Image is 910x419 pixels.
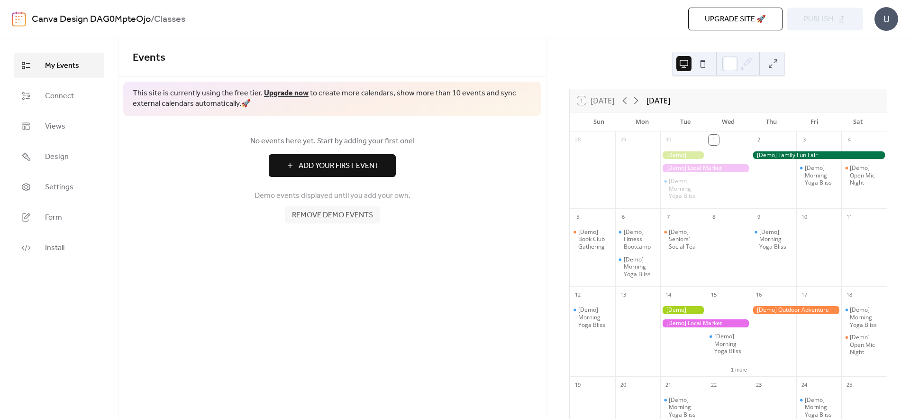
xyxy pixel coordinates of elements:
[618,380,628,390] div: 20
[844,380,855,390] div: 25
[264,86,309,101] a: Upgrade now
[799,135,810,145] div: 3
[255,190,410,202] span: Demo events displayed until you add your own.
[663,289,673,300] div: 14
[133,154,532,177] a: Add Your First Event
[660,177,706,200] div: [Demo] Morning Yoga Bliss
[709,380,719,390] div: 22
[751,306,841,314] div: [Demo] Outdoor Adventure Day
[660,396,706,419] div: [Demo] Morning Yoga Bliss
[709,135,719,145] div: 1
[688,8,783,30] button: Upgrade site 🚀
[663,380,673,390] div: 21
[841,306,887,328] div: [Demo] Morning Yoga Bliss
[618,289,628,300] div: 13
[754,135,764,145] div: 2
[751,151,887,159] div: [Demo] Family Fun Fair
[660,151,706,159] div: [Demo] Gardening Workshop
[577,112,620,131] div: Sun
[751,228,796,251] div: [Demo] Morning Yoga Bliss
[850,164,883,186] div: [Demo] Open Mic Night
[714,333,747,355] div: [Demo] Morning Yoga Bliss
[844,135,855,145] div: 4
[669,177,702,200] div: [Demo] Morning Yoga Bliss
[45,60,79,72] span: My Events
[844,212,855,222] div: 11
[14,144,104,169] a: Design
[750,112,793,131] div: Thu
[573,135,583,145] div: 28
[660,164,751,172] div: [Demo] Local Market
[618,135,628,145] div: 29
[14,235,104,261] a: Install
[45,121,65,132] span: Views
[615,228,661,251] div: [Demo] Fitness Bootcamp
[669,396,702,419] div: [Demo] Morning Yoga Bliss
[664,112,707,131] div: Tue
[706,333,751,355] div: [Demo] Morning Yoga Bliss
[707,112,750,131] div: Wed
[573,289,583,300] div: 12
[705,14,766,25] span: Upgrade site 🚀
[292,210,373,221] span: Remove demo events
[45,151,69,163] span: Design
[578,228,611,251] div: [Demo] Book Club Gathering
[45,91,74,102] span: Connect
[754,212,764,222] div: 9
[796,396,842,419] div: [Demo] Morning Yoga Bliss
[805,164,838,186] div: [Demo] Morning Yoga Bliss
[154,10,185,28] b: Classes
[624,228,657,251] div: [Demo] Fitness Bootcamp
[850,334,883,356] div: [Demo] Open Mic Night
[796,164,842,186] div: [Demo] Morning Yoga Bliss
[269,154,396,177] button: Add Your First Event
[573,212,583,222] div: 5
[618,212,628,222] div: 6
[32,10,151,28] a: Canva Design DAG0MpteOjo
[799,289,810,300] div: 17
[874,7,898,31] div: U
[133,88,532,110] span: This site is currently using the free tier. to create more calendars, show more than 10 events an...
[660,319,751,327] div: [Demo] Local Market
[12,11,26,27] img: logo
[299,160,379,172] span: Add Your First Event
[646,95,670,106] div: [DATE]
[578,306,611,328] div: [Demo] Morning Yoga Bliss
[754,380,764,390] div: 23
[14,205,104,230] a: Form
[14,174,104,200] a: Settings
[841,334,887,356] div: [Demo] Open Mic Night
[836,112,879,131] div: Sat
[14,113,104,139] a: Views
[570,306,615,328] div: [Demo] Morning Yoga Bliss
[759,228,792,251] div: [Demo] Morning Yoga Bliss
[727,365,751,373] button: 1 more
[799,380,810,390] div: 24
[133,47,165,68] span: Events
[754,289,764,300] div: 16
[45,212,62,223] span: Form
[620,112,664,131] div: Mon
[841,164,887,186] div: [Demo] Open Mic Night
[844,289,855,300] div: 18
[663,135,673,145] div: 30
[45,182,73,193] span: Settings
[799,212,810,222] div: 10
[45,242,64,254] span: Install
[850,306,883,328] div: [Demo] Morning Yoga Bliss
[709,289,719,300] div: 15
[624,256,657,278] div: [Demo] Morning Yoga Bliss
[805,396,838,419] div: [Demo] Morning Yoga Bliss
[285,206,380,223] button: Remove demo events
[14,53,104,78] a: My Events
[663,212,673,222] div: 7
[133,136,532,147] span: No events here yet. Start by adding your first one!
[709,212,719,222] div: 8
[669,228,702,251] div: [Demo] Seniors' Social Tea
[14,83,104,109] a: Connect
[573,380,583,390] div: 19
[570,228,615,251] div: [Demo] Book Club Gathering
[660,228,706,251] div: [Demo] Seniors' Social Tea
[151,10,154,28] b: /
[660,306,706,314] div: [Demo] Gardening Workshop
